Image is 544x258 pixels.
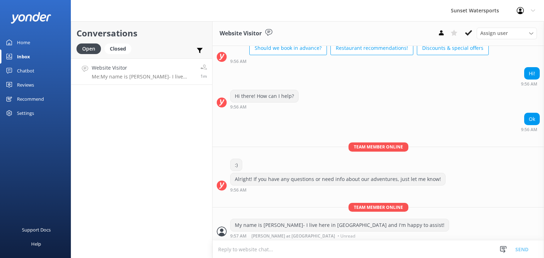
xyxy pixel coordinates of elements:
[251,234,335,238] span: [PERSON_NAME] at [GEOGRAPHIC_DATA]
[521,127,540,132] div: Sep 01 2025 08:56am (UTC -05:00) America/Cancun
[92,74,195,80] p: Me: My name is [PERSON_NAME]- I live here in [GEOGRAPHIC_DATA] and I'm happy to assist!
[521,128,537,132] strong: 9:56 AM
[230,59,489,64] div: Sep 01 2025 08:56am (UTC -05:00) America/Cancun
[71,58,212,85] a: Website VisitorMe:My name is [PERSON_NAME]- I live here in [GEOGRAPHIC_DATA] and I'm happy to ass...
[230,234,246,238] strong: 9:57 AM
[76,45,104,52] a: Open
[230,188,246,192] strong: 9:56 AM
[231,173,445,185] div: Alright! If you have any questions or need info about our adventures, just let me know!
[230,233,449,238] div: Sep 01 2025 08:57am (UTC -05:00) America/Cancun
[200,73,207,79] span: Sep 01 2025 08:57am (UTC -05:00) America/Cancun
[11,12,51,24] img: yonder-white-logo.png
[230,105,246,109] strong: 9:56 AM
[231,90,298,102] div: Hi there! How can I help?
[31,237,41,251] div: Help
[220,29,262,38] h3: Website Visitor
[104,43,131,54] div: Closed
[104,45,135,52] a: Closed
[92,64,195,72] h4: Website Visitor
[477,28,537,39] div: Assign User
[17,106,34,120] div: Settings
[230,59,246,64] strong: 9:56 AM
[230,187,446,192] div: Sep 01 2025 08:56am (UTC -05:00) America/Cancun
[521,81,540,86] div: Sep 01 2025 08:56am (UTC -05:00) America/Cancun
[338,234,355,238] span: • Unread
[17,92,44,106] div: Recommend
[76,43,101,54] div: Open
[417,41,489,55] button: Discounts & special offers
[231,219,449,231] div: My name is [PERSON_NAME]- I live here in [GEOGRAPHIC_DATA] and I'm happy to assist!
[17,49,30,64] div: Inbox
[348,203,408,212] span: Team member online
[230,104,299,109] div: Sep 01 2025 08:56am (UTC -05:00) America/Cancun
[231,159,242,171] div: :)
[330,41,413,55] button: Restaurant recommendations!
[480,29,508,37] span: Assign user
[525,68,539,80] div: Hi!
[22,223,51,237] div: Support Docs
[76,27,207,40] h2: Conversations
[249,41,327,55] button: Should we book in advance?
[17,35,30,49] div: Home
[17,64,34,78] div: Chatbot
[521,82,537,86] strong: 9:56 AM
[17,78,34,92] div: Reviews
[525,113,539,125] div: Ok
[348,142,408,151] span: Team member online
